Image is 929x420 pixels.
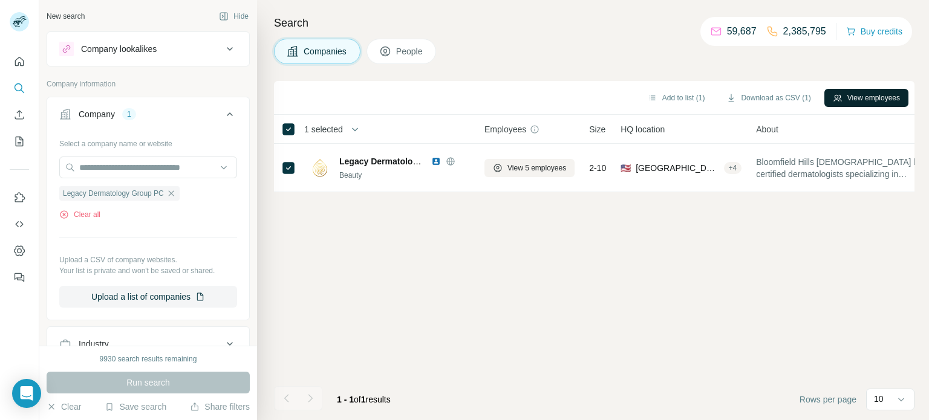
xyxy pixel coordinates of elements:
span: 1 - 1 [337,395,354,404]
span: Legacy Dermatology Group PC [63,188,164,199]
button: Use Surfe on LinkedIn [10,187,29,208]
button: Add to list (1) [639,89,714,107]
span: Employees [484,123,526,135]
div: Company [79,108,115,120]
button: Clear [47,401,81,413]
button: Hide [210,7,257,25]
button: Quick start [10,51,29,73]
span: Rows per page [800,393,856,405]
p: 59,687 [727,24,757,39]
p: Company information [47,79,250,89]
span: Size [589,123,605,135]
button: Enrich CSV [10,104,29,126]
div: Company lookalikes [81,43,157,55]
span: HQ location [621,123,665,135]
button: Dashboard [10,240,29,262]
button: View employees [824,89,908,107]
img: LinkedIn logo [431,157,441,166]
span: 1 selected [304,123,343,135]
button: Search [10,77,29,99]
button: Industry [47,329,249,358]
div: 1 [122,109,136,120]
div: 9930 search results remaining [100,354,197,364]
span: People [396,45,424,57]
button: Share filters [190,401,250,413]
span: 1 [361,395,366,404]
span: About [756,123,778,135]
span: 🇺🇸 [621,162,631,174]
span: of [354,395,361,404]
h4: Search [274,15,914,31]
span: 2-10 [589,162,606,174]
button: Clear all [59,209,100,220]
div: Industry [79,338,109,350]
span: Legacy Dermatology Group PC [339,157,464,166]
div: Beauty [339,170,470,181]
button: Buy credits [846,23,902,40]
div: + 4 [724,163,742,173]
div: Select a company name or website [59,134,237,149]
span: View 5 employees [507,163,566,173]
p: Your list is private and won't be saved or shared. [59,265,237,276]
button: Download as CSV (1) [718,89,819,107]
button: Use Surfe API [10,213,29,235]
button: View 5 employees [484,159,575,177]
span: results [337,395,391,404]
button: Company1 [47,100,249,134]
div: Open Intercom Messenger [12,379,41,408]
button: Upload a list of companies [59,286,237,308]
p: Upload a CSV of company websites. [59,254,237,265]
button: Company lookalikes [47,34,249,63]
p: 2,385,795 [783,24,826,39]
button: My lists [10,131,29,152]
span: Companies [304,45,348,57]
div: New search [47,11,85,22]
span: [GEOGRAPHIC_DATA], [GEOGRAPHIC_DATA] [636,162,719,174]
button: Save search [105,401,166,413]
button: Feedback [10,267,29,288]
img: Logo of Legacy Dermatology Group PC [310,158,330,178]
p: 10 [874,393,884,405]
